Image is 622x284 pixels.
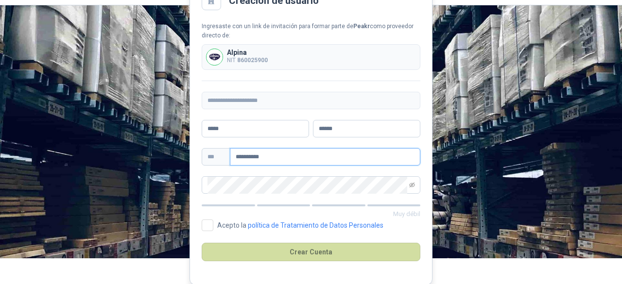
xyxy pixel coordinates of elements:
[237,57,268,64] b: 860025900
[202,22,420,40] div: Ingresaste con un link de invitación para formar parte de como proveedor directo de:
[202,209,420,219] p: Muy débil
[353,23,370,30] b: Peakr
[409,182,415,188] span: eye-invisible
[248,221,383,229] a: política de Tratamiento de Datos Personales
[227,49,268,56] p: Alpina
[227,56,268,65] p: NIT
[207,49,223,65] img: Company Logo
[202,243,420,261] button: Crear Cuenta
[213,222,387,229] span: Acepto la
